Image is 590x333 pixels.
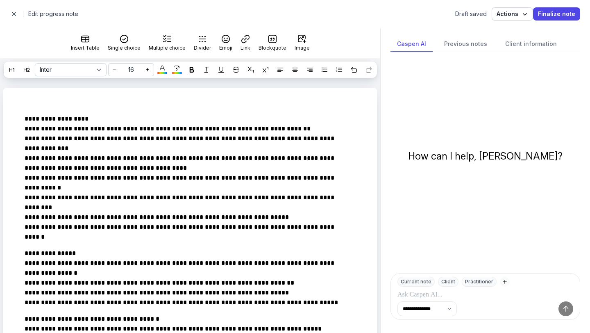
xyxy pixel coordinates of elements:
div: Emoji [219,45,232,51]
span: Finalize note [538,9,575,19]
div: Single choice [108,45,141,51]
div: Draft saved [455,10,487,18]
h2: Edit progress note [28,9,450,19]
div: Divider [194,45,211,51]
button: Link [237,32,254,55]
button: Actions [492,7,533,21]
div: How can I help, [PERSON_NAME]? [408,150,563,163]
div: Multiple choice [149,45,186,51]
button: 123 [333,63,346,76]
span: Actions [497,9,528,19]
button: Finalize note [533,7,580,21]
div: Practitioner [462,277,497,287]
div: Previous notes [438,36,494,52]
button: Insert Table [68,32,103,55]
div: Insert Table [71,45,100,51]
div: Link [241,45,250,51]
div: Client [438,277,458,287]
div: Image [295,45,310,51]
div: Client information [499,36,563,52]
div: Current note [397,277,435,287]
div: Caspen AI [390,36,433,52]
div: Blockquote [259,45,286,51]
